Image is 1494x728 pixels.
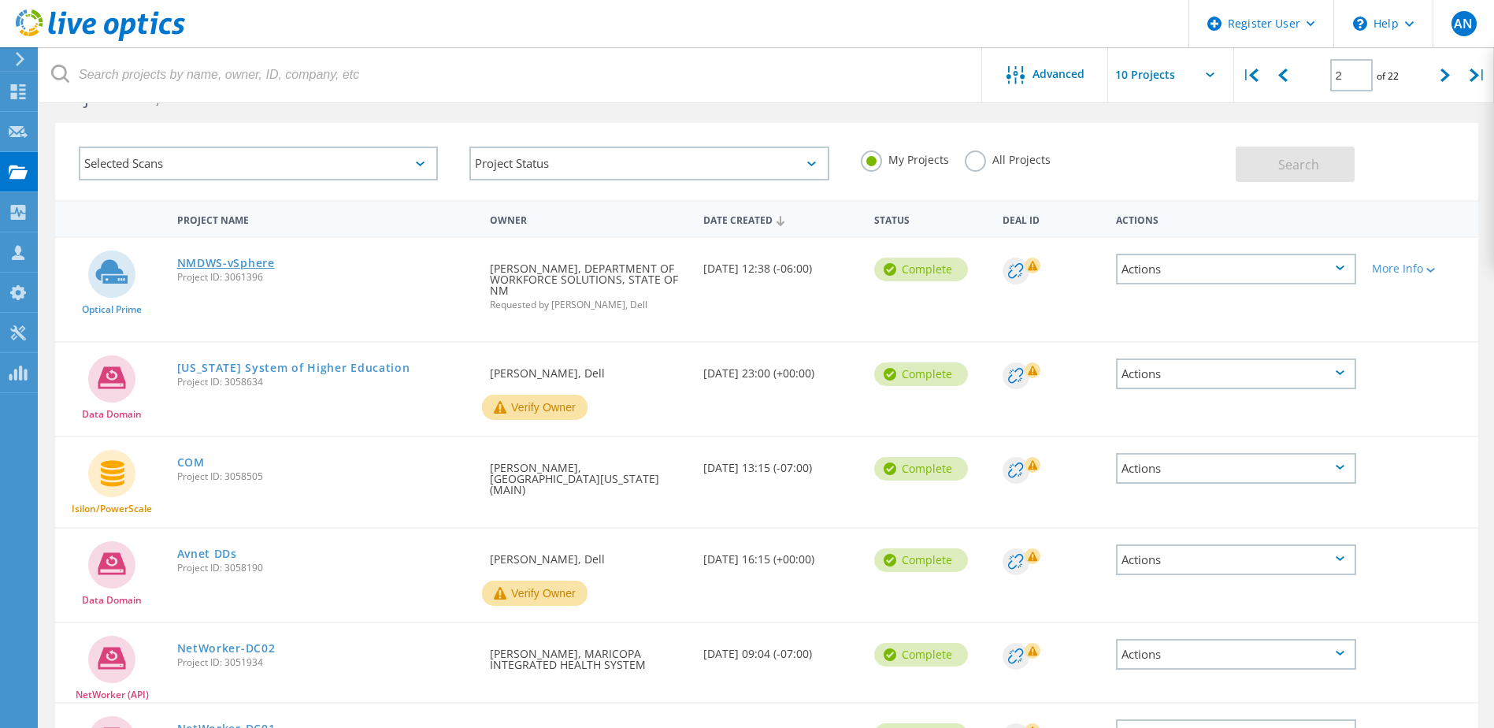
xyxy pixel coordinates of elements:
[695,204,866,234] div: Date Created
[177,273,475,282] span: Project ID: 3061396
[39,47,983,102] input: Search projects by name, owner, ID, company, etc
[177,258,275,269] a: NMDWS-vSphere
[177,472,475,481] span: Project ID: 3058505
[866,204,995,233] div: Status
[177,362,410,373] a: [US_STATE] System of Higher Education
[482,623,695,686] div: [PERSON_NAME], MARICOPA INTEGRATED HEALTH SYSTEM
[1377,69,1399,83] span: of 22
[177,563,475,573] span: Project ID: 3058190
[1116,254,1356,284] div: Actions
[16,33,185,44] a: Live Optics Dashboard
[1372,263,1470,274] div: More Info
[695,343,866,395] div: [DATE] 23:00 (+00:00)
[695,437,866,489] div: [DATE] 13:15 (-07:00)
[1454,17,1473,30] span: AN
[82,410,142,419] span: Data Domain
[965,150,1051,165] label: All Projects
[874,457,968,481] div: Complete
[482,204,695,233] div: Owner
[76,690,149,700] span: NetWorker (API)
[1353,17,1367,31] svg: \n
[482,343,695,395] div: [PERSON_NAME], Dell
[1278,156,1319,173] span: Search
[72,504,152,514] span: Isilon/PowerScale
[177,377,475,387] span: Project ID: 3058634
[1116,358,1356,389] div: Actions
[874,643,968,667] div: Complete
[1236,147,1355,182] button: Search
[177,658,475,667] span: Project ID: 3051934
[995,204,1109,233] div: Deal Id
[482,529,695,581] div: [PERSON_NAME], Dell
[1116,544,1356,575] div: Actions
[874,548,968,572] div: Complete
[177,457,205,468] a: COM
[695,529,866,581] div: [DATE] 16:15 (+00:00)
[874,258,968,281] div: Complete
[82,596,142,605] span: Data Domain
[1032,69,1084,80] span: Advanced
[861,150,949,165] label: My Projects
[482,581,588,606] button: Verify Owner
[169,204,483,233] div: Project Name
[695,623,866,675] div: [DATE] 09:04 (-07:00)
[874,362,968,386] div: Complete
[1234,47,1266,103] div: |
[82,305,142,314] span: Optical Prime
[469,147,829,180] div: Project Status
[482,395,588,420] button: Verify Owner
[177,643,276,654] a: NetWorker-DC02
[482,437,695,511] div: [PERSON_NAME], [GEOGRAPHIC_DATA][US_STATE] (MAIN)
[490,300,688,310] span: Requested by [PERSON_NAME], Dell
[482,238,695,325] div: [PERSON_NAME], DEPARTMENT OF WORKFORCE SOLUTIONS, STATE OF NM
[1116,453,1356,484] div: Actions
[177,548,237,559] a: Avnet DDs
[695,238,866,290] div: [DATE] 12:38 (-06:00)
[1462,47,1494,103] div: |
[1116,639,1356,670] div: Actions
[1108,204,1364,233] div: Actions
[79,147,438,180] div: Selected Scans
